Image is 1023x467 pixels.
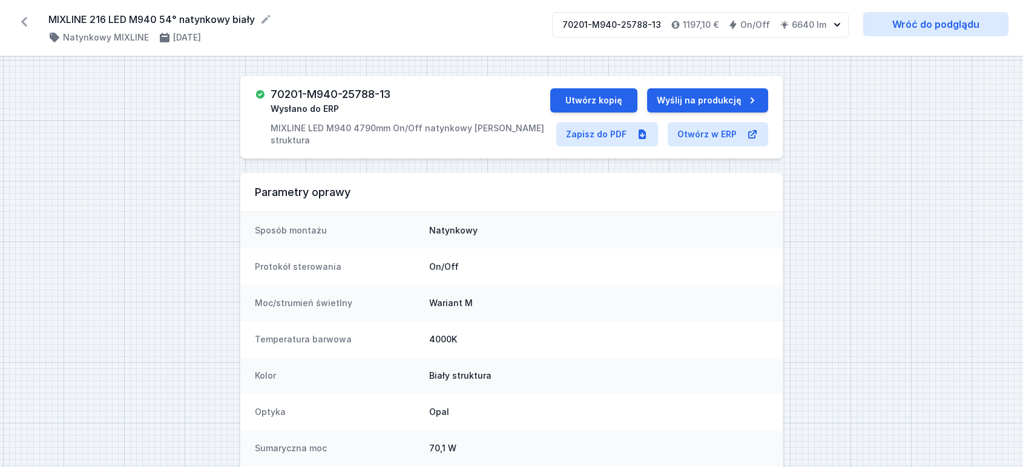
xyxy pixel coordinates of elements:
[429,297,768,309] dd: Wariant M
[552,12,849,38] button: 70201-M940-25788-131197,10 €On/Off6640 lm
[173,31,201,44] h4: [DATE]
[429,333,768,345] dd: 4000K
[863,12,1008,36] a: Wróć do podglądu
[255,297,419,309] dt: Moc/strumień świetlny
[255,224,419,237] dt: Sposób montażu
[255,406,419,418] dt: Optyka
[255,185,768,200] h3: Parametry oprawy
[668,122,768,146] a: Otwórz w ERP
[63,31,149,44] h4: Natynkowy MIXLINE
[683,19,719,31] h4: 1197,10 €
[429,442,768,454] dd: 70,1 W
[550,88,637,113] button: Utwórz kopię
[271,122,550,146] p: MIXLINE LED M940 4790mm On/Off natynkowy [PERSON_NAME] struktura
[255,442,419,454] dt: Sumaryczna moc
[429,370,768,382] dd: Biały struktura
[429,406,768,418] dd: Opal
[48,12,538,27] form: MIXLINE 216 LED M940 54° natynkowy biały
[260,13,272,25] button: Edytuj nazwę projektu
[429,224,768,237] dd: Natynkowy
[255,333,419,345] dt: Temperatura barwowa
[562,19,661,31] div: 70201-M940-25788-13
[429,261,768,273] dd: On/Off
[271,88,390,100] h3: 70201-M940-25788-13
[255,261,419,273] dt: Protokół sterowania
[647,88,768,113] button: Wyślij na produkcję
[271,103,339,115] span: Wysłano do ERP
[792,19,826,31] h4: 6640 lm
[740,19,770,31] h4: On/Off
[556,122,658,146] a: Zapisz do PDF
[255,370,419,382] dt: Kolor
